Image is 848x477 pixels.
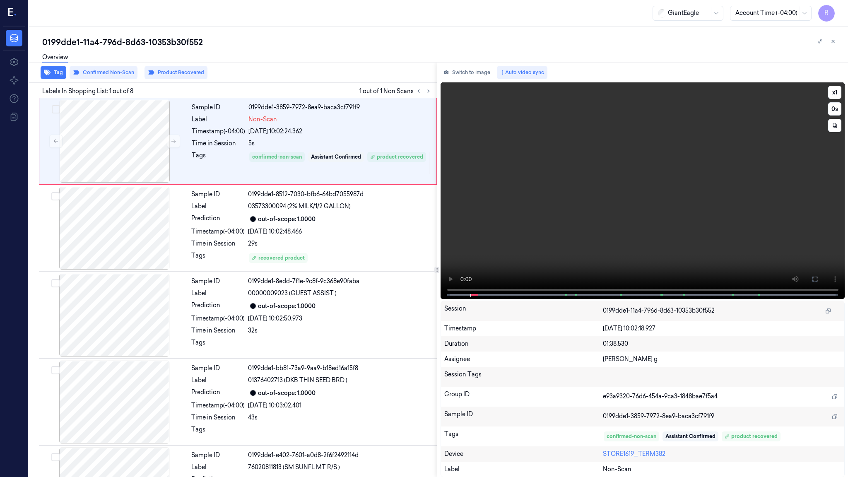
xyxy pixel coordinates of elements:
[603,355,841,364] div: [PERSON_NAME] g
[607,433,656,440] div: confirmed-non-scan
[70,66,137,79] button: Confirmed Non-Scan
[52,105,60,113] button: Select row
[191,388,245,398] div: Prediction
[444,370,603,383] div: Session Tags
[441,66,494,79] button: Switch to image
[191,289,245,298] div: Label
[603,450,841,458] div: STORE1619_TERM382
[248,190,432,199] div: 0199dde1-8512-7030-bfb6-64bd7055987d
[248,289,337,298] span: 00000009023 (GUEST ASSIST )
[191,364,245,373] div: Sample ID
[248,277,432,286] div: 0199dde1-8edd-7f1e-9c8f-9c368e90faba
[42,53,68,63] a: Overview
[191,401,245,410] div: Timestamp (-04:00)
[444,390,603,403] div: Group ID
[191,190,245,199] div: Sample ID
[248,239,432,248] div: 29s
[444,355,603,364] div: Assignee
[252,254,305,262] div: recovered product
[42,36,841,48] div: 0199dde1-11a4-796d-8d63-10353b30f552
[359,86,434,96] span: 1 out of 1 Non Scans
[191,338,245,352] div: Tags
[248,451,432,460] div: 0199dde1-e402-7601-a0d8-2f6f2492114d
[248,139,431,148] div: 5s
[603,465,631,474] span: Non-Scan
[191,239,245,248] div: Time in Session
[191,251,245,265] div: Tags
[497,66,547,79] button: Auto video sync
[248,463,340,472] span: 76020811813 (SM SUNFL MT R/S )
[248,376,347,385] span: 01376402713 (DKB THIN SEED BRD )
[603,340,841,348] div: 01:38.530
[191,463,245,472] div: Label
[192,127,245,136] div: Timestamp (-04:00)
[191,376,245,385] div: Label
[828,102,841,116] button: 0s
[51,453,60,461] button: Select row
[444,430,603,443] div: Tags
[191,413,245,422] div: Time in Session
[248,202,351,211] span: 03573300094 (2% MILK/1/2 GALLON)
[191,314,245,323] div: Timestamp (-04:00)
[248,103,431,112] div: 0199dde1-3859-7972-8ea9-baca3cf791f9
[258,302,316,311] div: out-of-scope: 1.0000
[42,87,133,96] span: Labels In Shopping List: 1 out of 8
[258,389,316,397] div: out-of-scope: 1.0000
[444,465,603,474] div: Label
[51,192,60,200] button: Select row
[191,214,245,224] div: Prediction
[444,410,603,423] div: Sample ID
[370,153,423,161] div: product recovered
[248,314,432,323] div: [DATE] 10:02:50.973
[191,202,245,211] div: Label
[191,425,245,438] div: Tags
[444,340,603,348] div: Duration
[828,86,841,99] button: x1
[192,151,245,175] div: Tags
[818,5,835,22] button: R
[191,326,245,335] div: Time in Session
[603,306,715,315] span: 0199dde1-11a4-796d-8d63-10353b30f552
[191,227,245,236] div: Timestamp (-04:00)
[191,451,245,460] div: Sample ID
[248,115,277,124] span: Non-Scan
[192,103,245,112] div: Sample ID
[665,433,715,440] div: Assistant Confirmed
[248,364,432,373] div: 0199dde1-bb81-73a9-9aa9-b18ed16a15f8
[444,450,603,458] div: Device
[311,153,361,161] div: Assistant Confirmed
[248,413,432,422] div: 43s
[248,326,432,335] div: 32s
[192,139,245,148] div: Time in Session
[191,277,245,286] div: Sample ID
[192,115,245,124] div: Label
[603,412,714,421] span: 0199dde1-3859-7972-8ea9-baca3cf791f9
[145,66,207,79] button: Product Recovered
[444,324,603,333] div: Timestamp
[725,433,778,440] div: product recovered
[191,301,245,311] div: Prediction
[248,227,432,236] div: [DATE] 10:02:48.466
[444,304,603,318] div: Session
[41,66,66,79] button: Tag
[603,392,718,401] span: e93a9320-76d6-454a-9ca3-1848bae7f5a4
[603,324,841,333] div: [DATE] 10:02:18.927
[252,153,302,161] div: confirmed-non-scan
[248,127,431,136] div: [DATE] 10:02:24.362
[51,366,60,374] button: Select row
[51,279,60,287] button: Select row
[248,401,432,410] div: [DATE] 10:03:02.401
[258,215,316,224] div: out-of-scope: 1.0000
